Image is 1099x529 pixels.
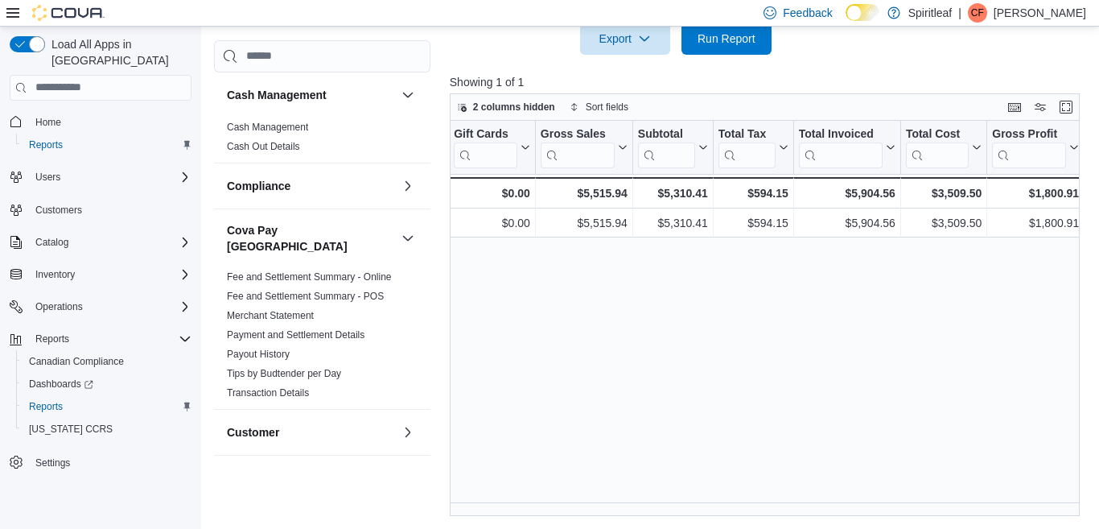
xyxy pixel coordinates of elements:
[541,126,615,167] div: Gross Sales
[29,265,191,284] span: Inventory
[718,126,776,142] div: Total Tax
[227,424,279,440] h3: Customer
[227,121,308,134] span: Cash Management
[29,400,63,413] span: Reports
[638,184,708,203] div: $5,310.41
[992,213,1079,233] div: $1,800.91
[227,271,392,283] span: Fee and Settlement Summary - Online
[29,112,191,132] span: Home
[23,419,191,439] span: Washington CCRS
[398,176,418,196] button: Compliance
[638,126,695,167] div: Subtotal
[799,126,883,142] div: Total Invoiced
[45,36,191,68] span: Load All Apps in [GEOGRAPHIC_DATA]
[35,116,61,129] span: Home
[227,291,384,302] a: Fee and Settlement Summary - POS
[3,328,198,350] button: Reports
[992,126,1066,167] div: Gross Profit
[398,85,418,105] button: Cash Management
[29,453,76,473] a: Settings
[29,265,81,284] button: Inventory
[992,184,1079,203] div: $1,800.91
[541,126,628,167] button: Gross Sales
[23,374,100,394] a: Dashboards
[227,290,384,303] span: Fee and Settlement Summary - POS
[3,295,198,318] button: Operations
[227,367,341,380] span: Tips by Budtender per Day
[227,141,300,152] a: Cash Out Details
[227,222,395,254] h3: Cova Pay [GEOGRAPHIC_DATA]
[3,166,198,188] button: Users
[968,3,987,23] div: Chelsea F
[29,200,191,220] span: Customers
[227,310,314,321] a: Merchant Statement
[992,126,1079,167] button: Gross Profit
[227,309,314,322] span: Merchant Statement
[16,373,198,395] a: Dashboards
[35,236,68,249] span: Catalog
[590,23,661,55] span: Export
[586,101,628,114] span: Sort fields
[29,138,63,151] span: Reports
[638,126,695,142] div: Subtotal
[29,200,88,220] a: Customers
[227,386,309,399] span: Transaction Details
[29,167,67,187] button: Users
[29,297,191,316] span: Operations
[906,126,982,167] button: Total Cost
[450,74,1086,90] p: Showing 1 of 1
[227,368,341,379] a: Tips by Budtender per Day
[454,126,530,167] button: Gift Cards
[23,352,130,371] a: Canadian Compliance
[473,101,555,114] span: 2 columns hidden
[23,374,191,394] span: Dashboards
[681,23,772,55] button: Run Report
[958,3,961,23] p: |
[29,233,75,252] button: Catalog
[541,213,628,233] div: $5,515.94
[971,3,984,23] span: CF
[23,352,191,371] span: Canadian Compliance
[799,126,883,167] div: Total Invoiced
[799,126,895,167] button: Total Invoiced
[541,126,615,142] div: Gross Sales
[16,134,198,156] button: Reports
[29,297,89,316] button: Operations
[227,87,327,103] h3: Cash Management
[718,184,788,203] div: $594.15
[1031,97,1050,117] button: Display options
[29,355,124,368] span: Canadian Compliance
[846,4,879,21] input: Dark Mode
[16,418,198,440] button: [US_STATE] CCRS
[29,233,191,252] span: Catalog
[29,329,76,349] button: Reports
[718,126,776,167] div: Total Tax
[1005,97,1024,117] button: Keyboard shortcuts
[227,122,308,133] a: Cash Management
[992,126,1066,142] div: Gross Profit
[35,300,83,313] span: Operations
[454,126,517,167] div: Gift Card Sales
[16,350,198,373] button: Canadian Compliance
[23,135,191,155] span: Reports
[398,229,418,248] button: Cova Pay [GEOGRAPHIC_DATA]
[29,167,191,187] span: Users
[3,198,198,221] button: Customers
[227,329,364,341] span: Payment and Settlement Details
[783,5,832,21] span: Feedback
[35,171,60,184] span: Users
[29,423,113,436] span: [US_STATE] CCRS
[227,140,300,153] span: Cash Out Details
[227,178,395,194] button: Compliance
[451,97,562,117] button: 2 columns hidden
[16,395,198,418] button: Reports
[799,213,895,233] div: $5,904.56
[214,118,430,163] div: Cash Management
[227,271,392,283] a: Fee and Settlement Summary - Online
[35,204,82,217] span: Customers
[3,231,198,254] button: Catalog
[906,126,969,142] div: Total Cost
[23,135,69,155] a: Reports
[906,184,982,203] div: $3,509.50
[1056,97,1076,117] button: Enter fullscreen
